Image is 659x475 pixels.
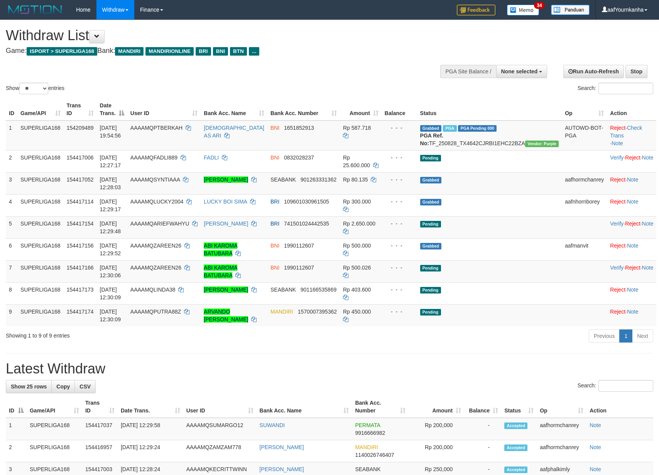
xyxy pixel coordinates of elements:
[204,176,248,183] a: [PERSON_NAME]
[257,396,352,418] th: Bank Acc. Name: activate to sort column ascending
[464,396,501,418] th: Balance: activate to sort column ascending
[17,238,64,260] td: SUPERLIGA168
[458,125,497,132] span: PGA Pending
[130,287,176,293] span: AAAAMQLINDA38
[183,418,257,440] td: AAAAMQSUMARGO12
[284,243,314,249] span: Copy 1990112607 to clipboard
[420,199,442,205] span: Grabbed
[607,238,656,260] td: ·
[100,265,121,278] span: [DATE] 12:30:06
[534,2,544,9] span: 34
[590,422,601,428] a: Note
[6,98,17,120] th: ID
[130,176,180,183] span: AAAAMQSYNTIAAA
[642,221,654,227] a: Note
[417,120,562,151] td: TF_250828_TX4642CJRBI1EHC22BZA
[6,282,17,304] td: 8
[610,243,625,249] a: Reject
[607,172,656,194] td: ·
[610,265,624,271] a: Verify
[118,396,183,418] th: Date Trans.: activate to sort column ascending
[420,221,441,227] span: Pending
[496,65,547,78] button: None selected
[270,243,279,249] span: BNI
[100,176,121,190] span: [DATE] 12:28:03
[385,198,414,205] div: - - -
[100,198,121,212] span: [DATE] 12:29:17
[27,396,82,418] th: Game/API: activate to sort column ascending
[100,309,121,322] span: [DATE] 12:30:09
[586,396,653,418] th: Action
[130,221,189,227] span: AAAAMQARIEFWAHYU
[409,418,464,440] td: Rp 200,000
[118,440,183,462] td: [DATE] 12:29:24
[17,260,64,282] td: SUPERLIGA168
[17,282,64,304] td: SUPERLIGA168
[385,154,414,161] div: - - -
[204,243,237,256] a: ABI KAROMA BATUBARA
[284,154,314,161] span: Copy 0832028237 to clipboard
[563,65,624,78] a: Run Auto-Refresh
[67,287,94,293] span: 154417173
[610,176,625,183] a: Reject
[270,287,296,293] span: SEABANK
[562,120,607,151] td: AUTOWD-BOT-PGA
[382,98,417,120] th: Balance
[607,260,656,282] td: · ·
[270,198,279,205] span: BRI
[385,286,414,293] div: - - -
[183,440,257,462] td: AAAAMQZAMZAM778
[79,383,91,390] span: CSV
[385,220,414,227] div: - - -
[100,243,121,256] span: [DATE] 12:29:52
[443,125,456,132] span: Marked by aafchhiseyha
[67,176,94,183] span: 154417052
[420,132,443,146] b: PGA Ref. No:
[610,125,642,139] a: Check Trans
[6,194,17,216] td: 4
[420,287,441,293] span: Pending
[17,216,64,238] td: SUPERLIGA168
[464,440,501,462] td: -
[27,418,82,440] td: SUPERLIGA168
[301,287,336,293] span: Copy 901166535869 to clipboard
[642,265,654,271] a: Note
[82,440,118,462] td: 154416957
[343,154,370,168] span: Rp 25.600.000
[355,452,394,458] span: Copy 1140026746407 to clipboard
[417,98,562,120] th: Status
[504,422,527,429] span: Accepted
[6,216,17,238] td: 5
[204,265,237,278] a: ABI KAROMA BATUBARA
[625,221,640,227] a: Reject
[74,380,96,393] a: CSV
[270,265,279,271] span: BNI
[17,98,64,120] th: Game/API: activate to sort column ascending
[130,243,181,249] span: AAAAMQZAREEN26
[343,309,371,315] span: Rp 450.000
[642,154,654,161] a: Note
[260,466,304,472] a: [PERSON_NAME]
[17,120,64,151] td: SUPERLIGA168
[97,98,127,120] th: Date Trans.: activate to sort column descending
[625,154,640,161] a: Reject
[464,418,501,440] td: -
[6,47,432,55] h4: Game: Bank:
[6,418,27,440] td: 1
[420,155,441,161] span: Pending
[130,154,177,161] span: AAAAMQFADLI889
[385,264,414,271] div: - - -
[343,265,371,271] span: Rp 500.026
[355,466,380,472] span: SEABANK
[270,221,279,227] span: BRI
[610,221,624,227] a: Verify
[204,125,264,139] a: [DEMOGRAPHIC_DATA] AS ARI
[204,287,248,293] a: [PERSON_NAME]
[507,5,539,15] img: Button%20Memo.svg
[607,194,656,216] td: ·
[51,380,75,393] a: Copy
[67,265,94,271] span: 154417166
[204,198,247,205] a: LUCKY BOI SIMA
[6,4,64,15] img: MOTION_logo.png
[562,194,607,216] td: aafnhornborey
